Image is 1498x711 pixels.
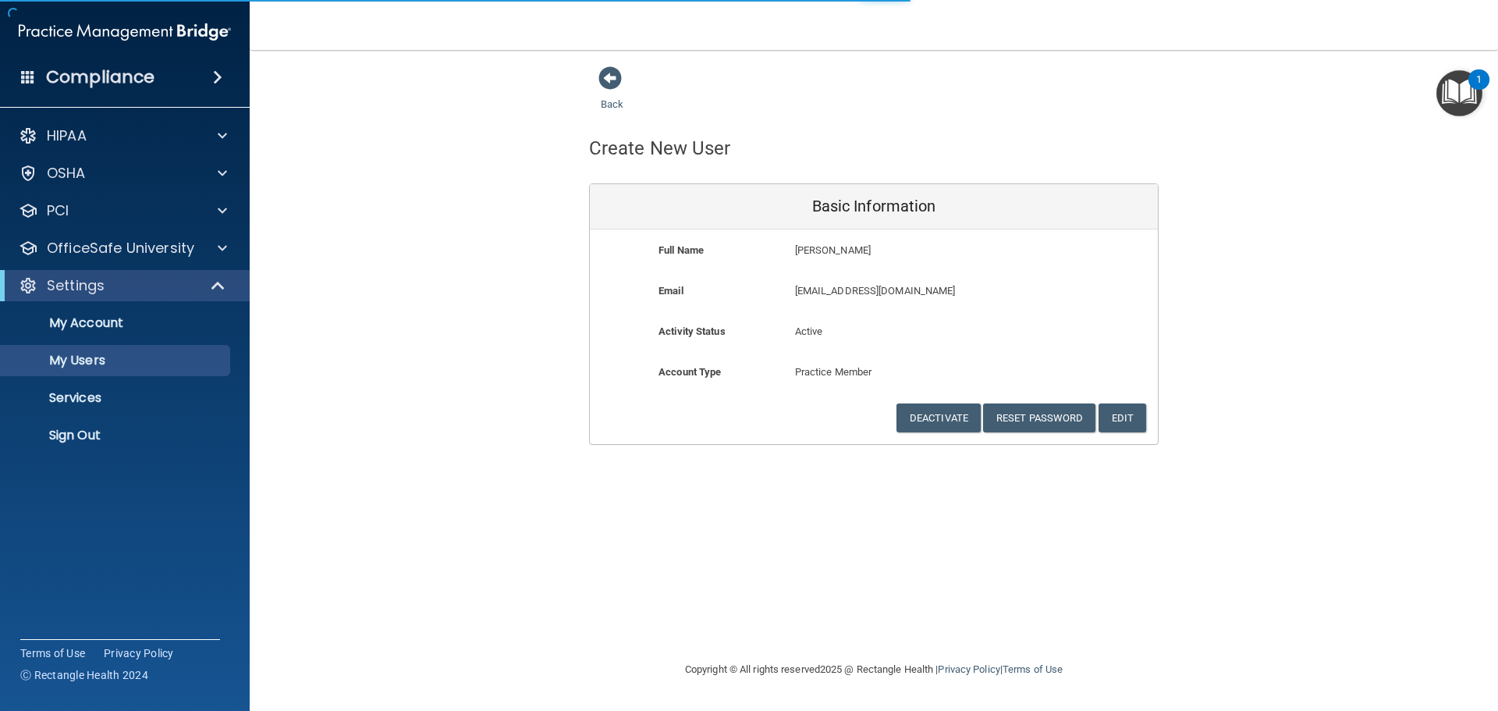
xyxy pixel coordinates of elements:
h4: Create New User [589,138,731,158]
p: [PERSON_NAME] [795,241,1044,260]
a: OSHA [19,164,227,183]
b: Email [658,285,683,297]
p: PCI [47,201,69,220]
p: Sign Out [10,428,223,443]
a: Terms of Use [20,645,85,661]
button: Open Resource Center, 1 new notification [1436,70,1482,116]
a: HIPAA [19,126,227,145]
a: OfficeSafe University [19,239,227,258]
img: PMB logo [19,16,231,48]
a: Privacy Policy [104,645,174,661]
p: OSHA [47,164,86,183]
p: HIPAA [47,126,87,145]
p: Practice Member [795,363,953,382]
b: Account Type [658,366,721,378]
a: Back [601,80,623,110]
div: Copyright © All rights reserved 2025 @ Rectangle Health | | [589,645,1159,695]
button: Edit [1099,403,1146,432]
p: OfficeSafe University [47,239,194,258]
p: My Account [10,315,223,331]
button: Deactivate [896,403,981,432]
p: Services [10,390,223,406]
a: PCI [19,201,227,220]
a: Settings [19,276,226,295]
p: Active [795,322,953,341]
b: Activity Status [658,325,726,337]
button: Reset Password [983,403,1095,432]
div: 1 [1476,80,1482,100]
a: Terms of Use [1003,663,1063,675]
a: Privacy Policy [938,663,999,675]
p: Settings [47,276,105,295]
b: Full Name [658,244,704,256]
p: My Users [10,353,223,368]
span: Ⓒ Rectangle Health 2024 [20,667,148,683]
h4: Compliance [46,66,154,88]
p: [EMAIL_ADDRESS][DOMAIN_NAME] [795,282,1044,300]
div: Basic Information [590,184,1158,229]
